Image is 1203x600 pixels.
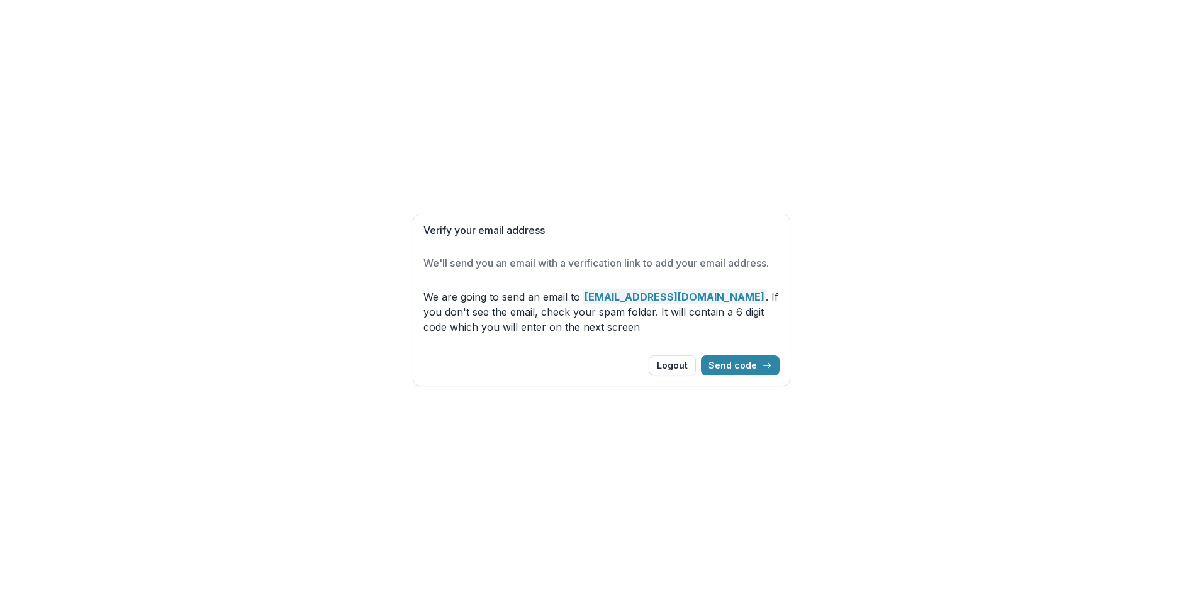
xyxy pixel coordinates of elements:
[649,355,696,375] button: Logout
[423,225,780,236] h1: Verify your email address
[583,289,766,304] strong: [EMAIL_ADDRESS][DOMAIN_NAME]
[423,289,780,335] p: We are going to send an email to . If you don't see the email, check your spam folder. It will co...
[701,355,780,375] button: Send code
[423,257,780,269] h2: We'll send you an email with a verification link to add your email address.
